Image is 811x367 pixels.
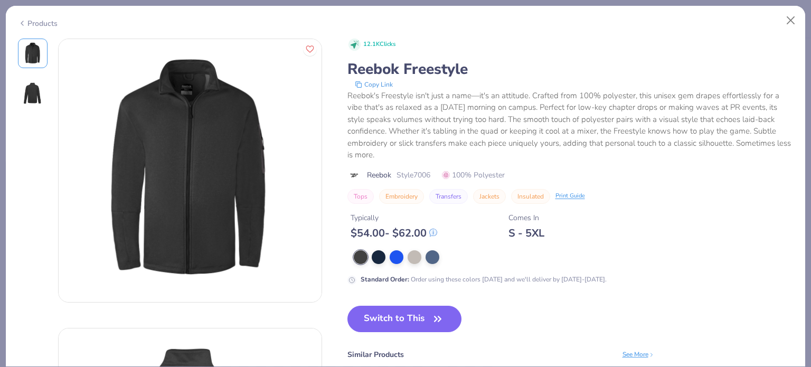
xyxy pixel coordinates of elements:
div: See More [623,350,655,359]
button: Transfers [429,189,468,204]
button: Embroidery [379,189,424,204]
div: Reebok's Freestyle isn't just a name—it's an attitude. Crafted from 100% polyester, this unisex g... [347,90,794,161]
button: Insulated [511,189,550,204]
strong: Standard Order : [361,275,409,284]
div: Reebok Freestyle [347,59,794,79]
span: Reebok [367,170,391,181]
div: Products [18,18,58,29]
img: brand logo [347,171,362,180]
span: Style 7006 [397,170,430,181]
div: S - 5XL [508,227,544,240]
button: Like [303,42,317,56]
div: Comes In [508,212,544,223]
button: Jackets [473,189,506,204]
button: Switch to This [347,306,462,332]
div: Print Guide [555,192,585,201]
button: copy to clipboard [352,79,396,90]
div: Similar Products [347,349,404,360]
img: Front [20,41,45,66]
button: Close [781,11,801,31]
button: Tops [347,189,374,204]
img: Back [20,81,45,106]
div: Order using these colors [DATE] and we'll deliver by [DATE]-[DATE]. [361,275,607,284]
div: Typically [351,212,437,223]
span: 12.1K Clicks [363,40,395,49]
div: $ 54.00 - $ 62.00 [351,227,437,240]
img: Front [59,39,322,302]
span: 100% Polyester [442,170,505,181]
